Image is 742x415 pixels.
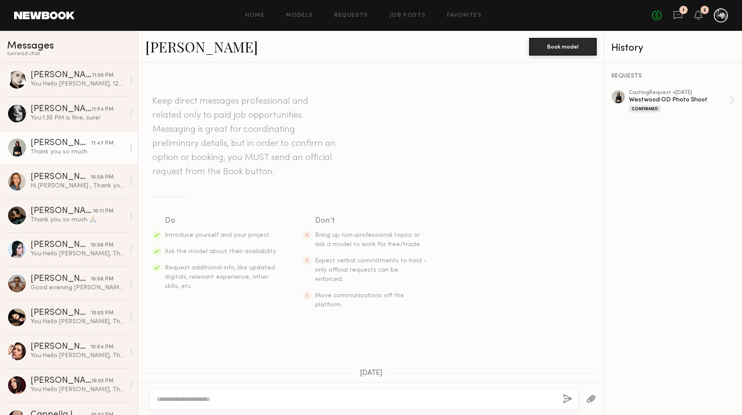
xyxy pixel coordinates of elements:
a: 1 [673,10,683,21]
div: 10:58 PM [91,173,114,182]
span: Ask the model about their availability. [165,249,277,254]
div: 11:56 PM [92,71,114,80]
div: Hi [PERSON_NAME] , Thank you so much for the updates. Have a great week. [30,182,125,190]
div: REQUESTS [611,73,735,79]
div: 10:08 PM [91,241,114,250]
span: [DATE] [360,370,382,377]
a: Book model [529,42,597,50]
a: [PERSON_NAME] [145,37,258,56]
span: Bring up non-professional topics or ask a model to work for free/trade. [315,232,421,247]
div: 10:05 PM [91,309,114,318]
a: Job Posts [390,13,426,19]
div: Confirmed [629,105,661,112]
div: 11:54 PM [91,105,114,114]
div: [PERSON_NAME] [30,309,91,318]
div: [PERSON_NAME] [30,173,91,182]
div: Don’t [315,215,428,227]
div: 10:11 PM [93,207,114,216]
div: You: Hello [PERSON_NAME], Thank you for your attendance to the casting call. We have appreciated ... [30,318,125,326]
span: Expect verbal commitments to hold - only official requests can be enforced. [315,258,427,282]
div: [PERSON_NAME] [30,207,93,216]
span: Messages [7,41,54,51]
div: [PERSON_NAME] [30,275,91,284]
a: Favorites [447,13,482,19]
div: casting Request • [DATE] [629,90,730,96]
div: 10:03 PM [91,377,114,385]
div: You: 1:30 PM is fine, sure! [30,114,125,122]
header: Keep direct messages professional and related only to paid job opportunities. Messaging is great ... [152,94,338,179]
div: [PERSON_NAME] [30,105,91,114]
button: Book model [529,38,597,56]
a: Models [286,13,313,19]
div: [PERSON_NAME] [30,377,91,385]
div: [PERSON_NAME] [30,71,92,80]
span: Introduce yourself and your project. [165,232,271,238]
div: You: Hello [PERSON_NAME], Thank you for your attendance to the casting call. We have appreciated ... [30,351,125,360]
span: Request additional info, like updated digitals, relevant experience, other skills, etc. [165,265,275,289]
span: Move communications off the platform. [315,293,404,308]
div: History [611,43,735,53]
div: 10:04 PM [91,343,114,351]
div: Good evening [PERSON_NAME], Thank you, I appreciate your update! [30,284,125,292]
div: [PERSON_NAME] [30,343,91,351]
a: castingRequest •[DATE]Westwood OD Photo ShootConfirmed [629,90,735,112]
div: 1 [682,8,685,13]
div: 11:47 PM [91,139,114,148]
div: You: Hello [PERSON_NAME], 12:30 PM or earlier does it work for you? [30,80,125,88]
div: 10:08 PM [91,275,114,284]
div: Thank you so much [30,148,125,156]
a: Requests [334,13,368,19]
div: You: Hello [PERSON_NAME], Thank you for your attendance to the casting call. We have appreciated ... [30,385,125,394]
div: Westwood OD Photo Shoot [629,96,730,104]
div: Thank you so much 🙏🏼 [30,216,125,224]
div: Do [165,215,278,227]
div: 2 [703,8,706,13]
div: [PERSON_NAME] [30,139,91,148]
div: You: Hello [PERSON_NAME], Thank you for your attendance to the casting call. We have appreciated ... [30,250,125,258]
div: [PERSON_NAME] [30,241,91,250]
a: Home [245,13,265,19]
